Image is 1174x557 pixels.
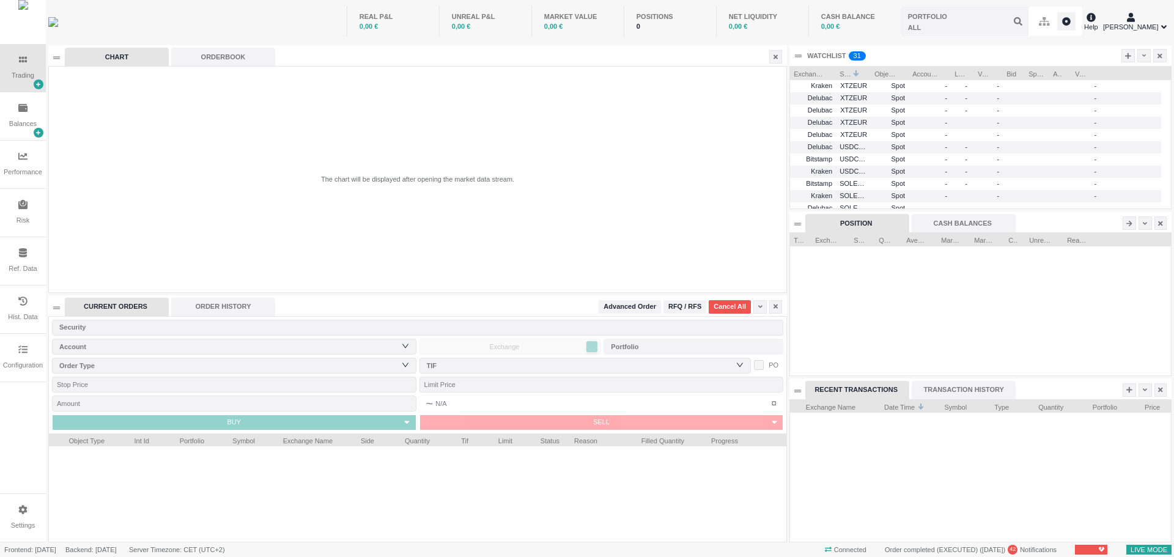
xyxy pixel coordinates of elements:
[874,189,905,203] span: Spot
[1094,82,1096,89] span: -
[771,396,777,411] span: ¤
[52,396,416,411] input: Amount
[1006,67,1016,79] span: Bid
[821,544,871,556] span: Connected
[452,23,471,30] span: 0,00 €
[874,152,905,166] span: Spot
[997,168,999,175] span: -
[1103,22,1158,32] span: [PERSON_NAME]
[1084,11,1098,32] div: Help
[1094,119,1096,126] span: -
[874,140,905,154] span: Spot
[419,377,784,393] input: Limit Price
[840,67,850,79] span: Symbol
[1053,67,1063,79] span: Ask
[389,433,430,446] span: Quantity
[321,174,514,185] div: The chart will be displayed after opening the market data stream.
[1067,233,1087,245] span: Realized P&L
[815,233,839,245] span: Exchange Name
[874,177,905,191] span: Spot
[806,155,832,163] span: Bitstamp
[544,12,611,22] div: MARKET VALUE
[997,94,999,101] span: -
[668,301,701,312] span: RFQ / RFS
[427,360,739,372] div: TIF
[945,82,947,89] span: -
[997,180,999,187] span: -
[997,192,999,199] span: -
[945,143,947,150] span: -
[794,233,803,245] span: Type
[59,360,404,372] div: Order Type
[3,360,43,371] div: Configuration
[402,361,409,369] i: icon: down
[912,214,1016,232] div: CASH BALANCES
[945,168,947,175] span: -
[270,433,333,446] span: Exchange Name
[840,152,867,166] span: USDCEUR
[227,418,241,426] span: BUY
[1094,168,1096,175] span: -
[611,341,770,353] div: Portfolio
[53,415,399,430] button: BUY
[808,106,832,114] span: Delubac
[1010,545,1016,554] span: 42
[965,106,972,114] span: -
[840,91,867,105] span: XTZEUR
[424,341,586,353] span: Exchange
[840,103,867,117] span: XTZEUR
[714,301,746,312] span: Cancel All
[1024,400,1063,412] span: Quantity
[736,361,744,369] i: icon: down
[17,215,29,226] div: Risk
[808,94,832,101] span: Delubac
[912,67,940,79] span: Account Name
[840,116,867,130] span: XTZEUR
[1029,233,1052,245] span: Unrealized P&L
[1094,204,1096,212] span: -
[879,233,892,245] span: Quantity
[48,17,58,27] img: wyden_logotype_blue.svg
[874,103,905,117] span: Spot
[870,400,915,412] span: Date Time
[840,177,867,191] span: SOLEUR
[981,400,1009,412] span: Type
[1028,67,1046,79] span: Spread
[997,131,999,138] span: -
[1094,192,1096,199] span: -
[624,433,684,446] span: Filled Quantity
[997,106,999,114] span: -
[874,67,898,79] span: Object Type
[402,342,409,350] i: icon: down
[840,79,867,93] span: XTZEUR
[360,23,378,30] span: 0,00 €
[12,70,34,81] div: Trading
[932,400,967,412] span: Symbol
[1126,544,1172,556] span: LIVE MODE
[1094,155,1096,163] span: -
[483,433,512,446] span: Limit
[808,143,832,150] span: Delubac
[965,168,972,175] span: -
[880,544,1061,556] div: Notifications
[593,418,610,426] span: SELL
[1094,180,1096,187] span: -
[811,168,832,175] span: Kraken
[945,180,947,187] span: -
[965,143,972,150] span: -
[945,192,947,199] span: -
[769,361,778,369] span: PO
[1094,106,1096,114] span: -
[219,433,255,446] span: Symbol
[885,546,978,553] span: Order completed (EXECUTED)
[997,119,999,126] span: -
[965,155,972,163] span: -
[840,140,867,154] span: USDCEUR
[1094,143,1096,150] span: -
[965,180,972,187] span: -
[1078,400,1117,412] span: Portfolio
[874,164,905,179] span: Spot
[420,415,766,430] button: SELL
[874,79,905,93] span: Spot
[53,433,105,446] span: Object Type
